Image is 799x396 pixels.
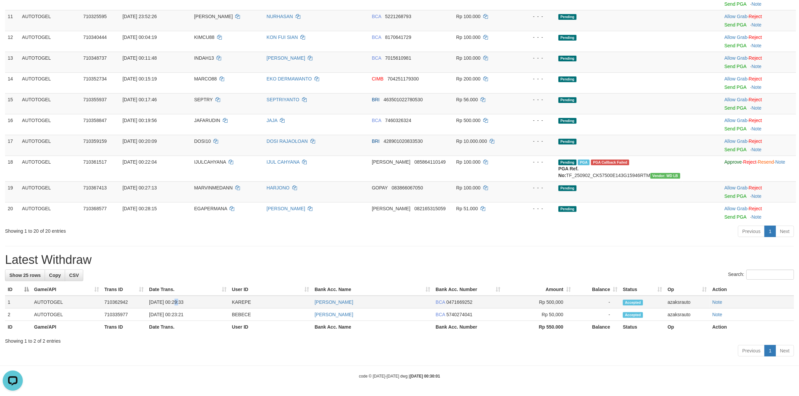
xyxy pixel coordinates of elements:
span: Pending [558,185,577,191]
a: Next [776,345,794,356]
span: · [725,76,749,81]
a: Resend [758,159,774,165]
span: · [725,138,749,144]
span: CIMB [372,76,384,81]
a: NURHASAN [266,14,293,19]
a: Copy [45,270,65,281]
a: [PERSON_NAME] [315,312,353,317]
th: Action [710,321,794,333]
span: JAFARUDIN [194,118,220,123]
td: TF_250902_CK57500E143G15946RTM [556,156,683,181]
span: 710361517 [83,159,107,165]
td: · [722,135,796,156]
span: Pending [558,35,577,41]
td: - [573,308,620,321]
th: Action [710,283,794,296]
th: Amount: activate to sort column ascending [503,283,573,296]
a: Reject [749,76,762,81]
span: [PERSON_NAME] [194,14,233,19]
a: Send PGA [725,22,746,27]
td: AUTOTOGEL [19,52,81,72]
td: AUTOTOGEL [19,114,81,135]
span: BRI [372,97,380,102]
span: · [725,35,749,40]
span: 710348737 [83,55,107,61]
span: BCA [372,35,381,40]
span: [DATE] 00:15:19 [122,76,157,81]
span: · [725,97,749,102]
a: SEPTRIYANTO [266,97,299,102]
a: Note [752,126,762,131]
td: BEBECE [229,308,312,321]
span: SEPTRY [194,97,213,102]
td: AUTOTOGEL [19,202,81,223]
th: Status: activate to sort column ascending [620,283,665,296]
a: Note [752,105,762,111]
div: - - - [517,34,553,41]
a: Send PGA [725,64,746,69]
div: - - - [517,205,553,212]
th: Balance: activate to sort column ascending [573,283,620,296]
td: 1 [5,296,32,308]
a: Send PGA [725,105,746,111]
th: Trans ID: activate to sort column ascending [102,283,146,296]
td: KAREPE [229,296,312,308]
a: DOSI RAJAOLOAN [266,138,308,144]
td: Rp 500,000 [503,296,573,308]
th: Balance [573,321,620,333]
a: Note [775,159,785,165]
span: Rp 100.000 [456,185,480,190]
a: Note [752,193,762,199]
span: BCA [436,299,445,305]
a: Send PGA [725,43,746,48]
span: MARCO88 [194,76,217,81]
span: Copy 7015610981 to clipboard [385,55,411,61]
a: Note [752,43,762,48]
span: Copy 0471669252 to clipboard [446,299,472,305]
span: INDAH13 [194,55,214,61]
span: 710352734 [83,76,107,81]
span: Marked by azaksrauto [578,160,590,165]
th: ID [5,321,32,333]
div: - - - [517,75,553,82]
td: 17 [5,135,19,156]
td: AUTOTOGEL [32,296,102,308]
a: Allow Grab [725,35,747,40]
span: 710368577 [83,206,107,211]
td: azaksrauto [665,296,709,308]
strong: [DATE] 00:30:01 [410,374,440,379]
span: · [725,14,749,19]
span: [DATE] 00:20:09 [122,138,157,144]
a: Allow Grab [725,55,747,61]
td: · [722,10,796,31]
th: Game/API [32,321,102,333]
td: · [722,31,796,52]
a: Reject [743,159,757,165]
span: Vendor URL: https://dashboard.q2checkout.com/secure [650,173,680,179]
span: 710325595 [83,14,107,19]
label: Search: [728,270,794,280]
span: BCA [372,55,381,61]
span: Copy [49,273,61,278]
td: 20 [5,202,19,223]
th: Trans ID [102,321,146,333]
span: · [725,185,749,190]
span: Copy 704251179300 to clipboard [388,76,419,81]
a: Reject [749,14,762,19]
th: Rp 550.000 [503,321,573,333]
span: BRI [372,138,380,144]
div: - - - [517,159,553,165]
span: Pending [558,56,577,61]
span: Rp 100.000 [456,159,480,165]
td: - [573,296,620,308]
span: EGAPERMANA [194,206,227,211]
a: Allow Grab [725,14,747,19]
a: Allow Grab [725,185,747,190]
span: Rp 500.000 [456,118,480,123]
a: Reject [749,138,762,144]
span: BCA [372,14,381,19]
span: Copy 7460326324 to clipboard [385,118,411,123]
td: Rp 50,000 [503,308,573,321]
span: Copy 5221268793 to clipboard [385,14,411,19]
th: Bank Acc. Name: activate to sort column ascending [312,283,433,296]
